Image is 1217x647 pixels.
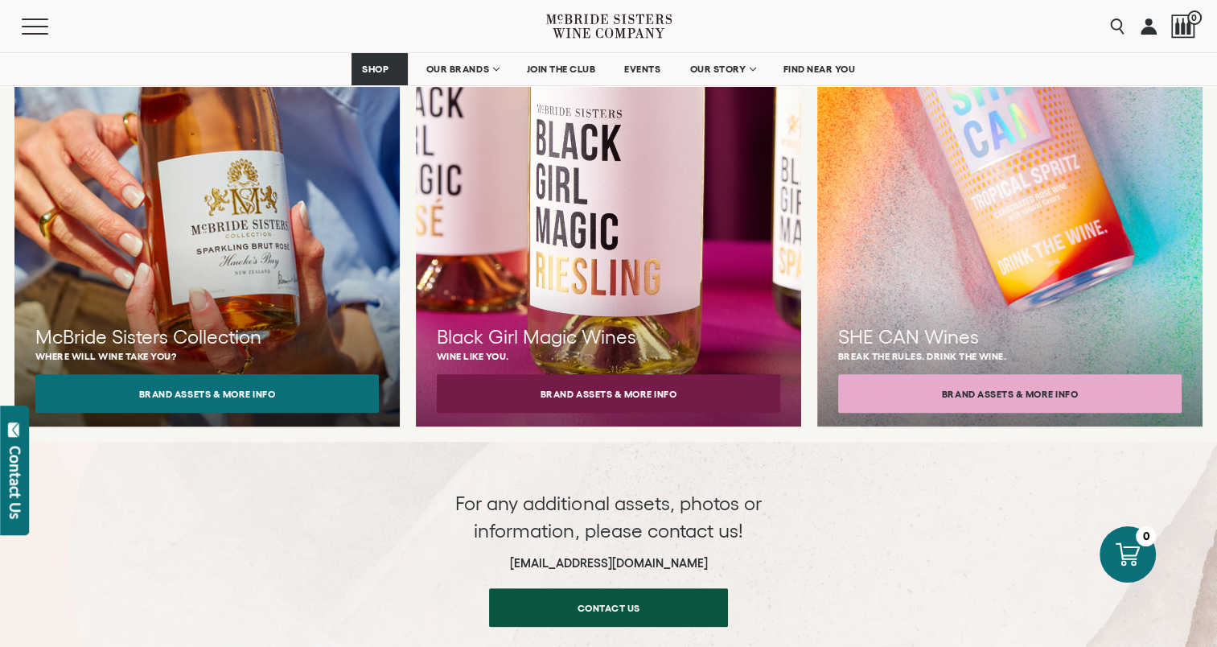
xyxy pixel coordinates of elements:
div: 0 [1136,526,1156,546]
button: Brand Assets & More Info [35,374,379,413]
span: SHOP [362,64,389,75]
span: EVENTS [624,64,660,75]
span: 0 [1187,10,1202,25]
p: Break the rules. Drink the wine. [838,351,1182,361]
button: Brand Assets & More Info [437,374,780,413]
a: OUR STORY [679,53,765,85]
a: FIND NEAR YOU [773,53,866,85]
span: OUR BRANDS [426,64,489,75]
span: OUR STORY [689,64,746,75]
a: SHOP [352,53,408,85]
a: JOIN THE CLUB [516,53,606,85]
a: Contact us [489,588,728,627]
p: For any additional assets, photos or information, please contact us! [448,490,770,544]
button: Brand Assets & More Info [838,374,1182,413]
p: Wine like you. [437,351,780,361]
h3: McBride Sisters Collection [35,323,379,351]
button: Mobile Menu Trigger [22,19,80,35]
p: Where will wine take you? [35,351,379,361]
span: FIND NEAR YOU [783,64,856,75]
a: OUR BRANDS [416,53,508,85]
span: JOIN THE CLUB [527,64,596,75]
span: Contact us [549,592,668,624]
div: Contact Us [7,446,23,519]
h3: Black Girl Magic Wines [437,323,780,351]
a: EVENTS [614,53,671,85]
h6: [EMAIL_ADDRESS][DOMAIN_NAME] [448,556,770,571]
h3: SHE CAN Wines [838,323,1182,351]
